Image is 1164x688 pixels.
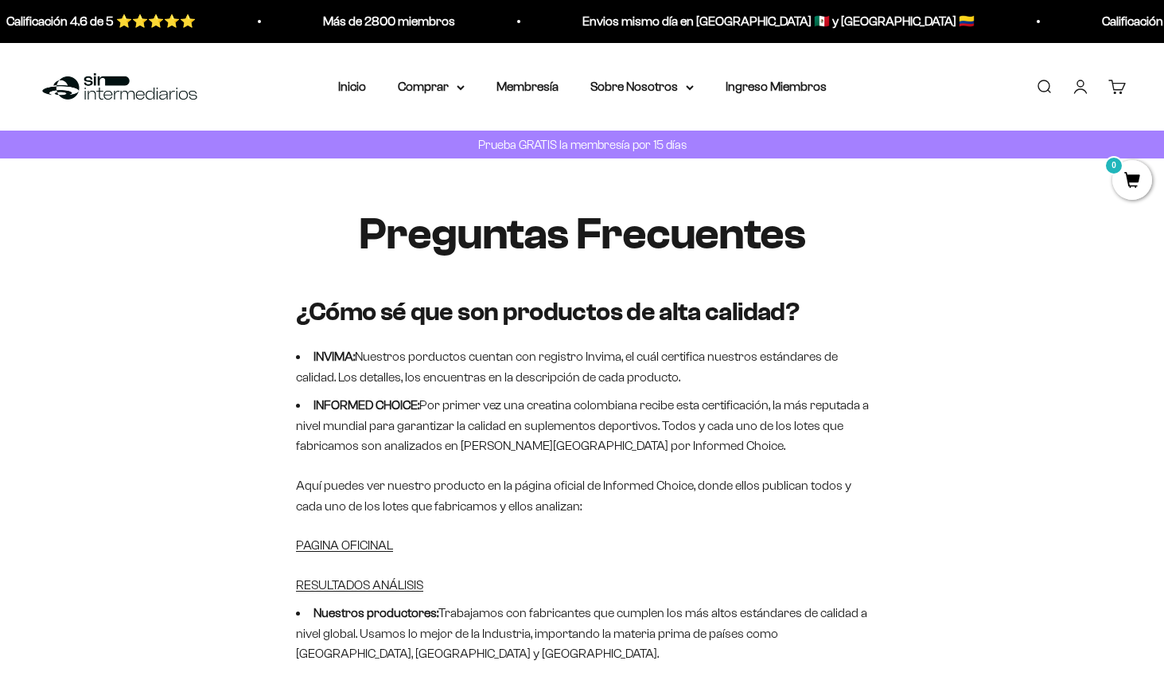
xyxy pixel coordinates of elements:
p: Aquí puedes ver nuestro producto en la página oficial de Informed Choice, donde ellos publican to... [296,475,869,516]
a: Inicio [338,80,366,93]
li: Por primer vez una creatina colombiana recibe esta certificación, la más reputada a nivel mundial... [296,395,869,595]
a: PAGINA OFICINAL [296,538,393,552]
h1: Preguntas Frecuentes [296,209,869,259]
li: Nuestros porductos cuentan con registro Invima, el cuál certifica nuestros estándares de calidad.... [296,346,869,387]
p: Más de 2800 miembros [321,11,454,32]
li: Trabajamos con fabricantes que cumplen los más altos estándares de calidad a nivel global. Usamos... [296,603,869,664]
a: Ingreso Miembros [726,80,827,93]
h3: ¿Cómo sé que son productos de alta calidad? [296,297,869,327]
p: Calificación 4.6 de 5 ⭐️⭐️⭐️⭐️⭐️ [5,11,194,32]
a: Membresía [496,80,559,93]
a: 0 [1112,173,1152,190]
summary: Sobre Nosotros [590,76,694,97]
summary: Comprar [398,76,465,97]
a: RESULTADOS ANÁLISIS [296,578,423,592]
mark: 0 [1104,156,1123,175]
strong: INFORMED CHOICE: [313,398,419,412]
strong: Nuestros productores: [313,606,438,620]
strong: INVIMA: [313,350,355,363]
p: Envios mismo día en [GEOGRAPHIC_DATA] 🇲🇽 y [GEOGRAPHIC_DATA] 🇨🇴 [581,11,973,32]
p: Prueba GRATIS la membresía por 15 días [474,135,691,154]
